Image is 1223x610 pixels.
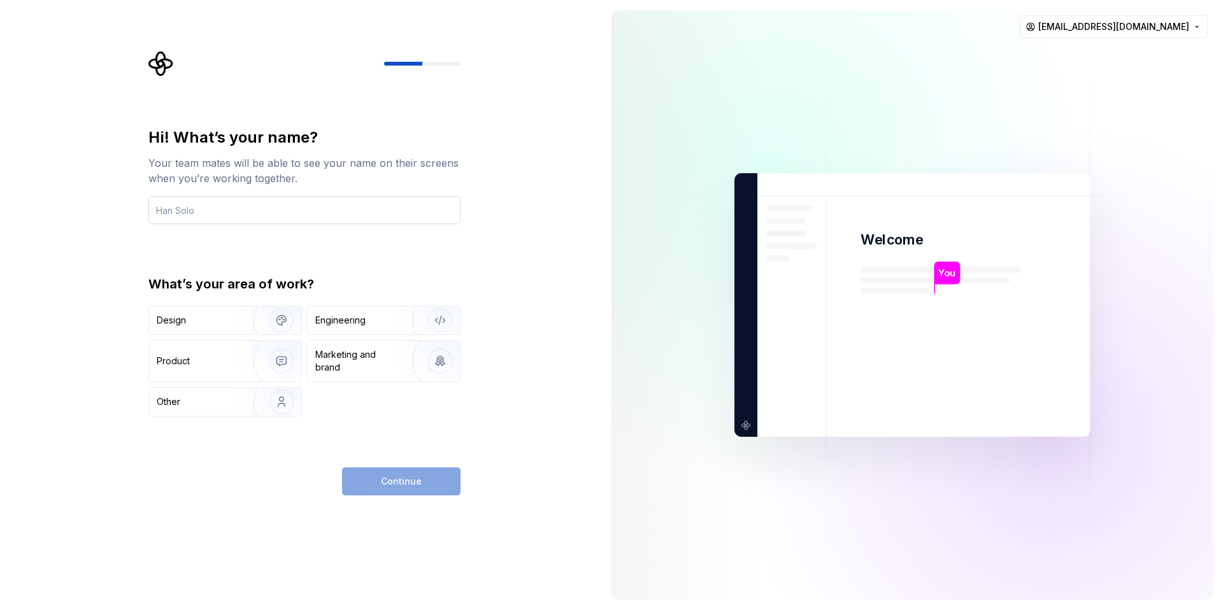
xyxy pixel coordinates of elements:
[861,231,923,249] p: Welcome
[1038,20,1189,33] span: [EMAIL_ADDRESS][DOMAIN_NAME]
[148,51,174,76] svg: Supernova Logo
[157,314,186,327] div: Design
[148,196,461,224] input: Han Solo
[315,314,366,327] div: Engineering
[938,266,955,280] p: You
[148,127,461,148] div: Hi! What’s your name?
[157,355,190,367] div: Product
[1020,15,1208,38] button: [EMAIL_ADDRESS][DOMAIN_NAME]
[157,395,180,408] div: Other
[148,275,461,293] div: What’s your area of work?
[148,155,461,186] div: Your team mates will be able to see your name on their screens when you’re working together.
[315,348,401,374] div: Marketing and brand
